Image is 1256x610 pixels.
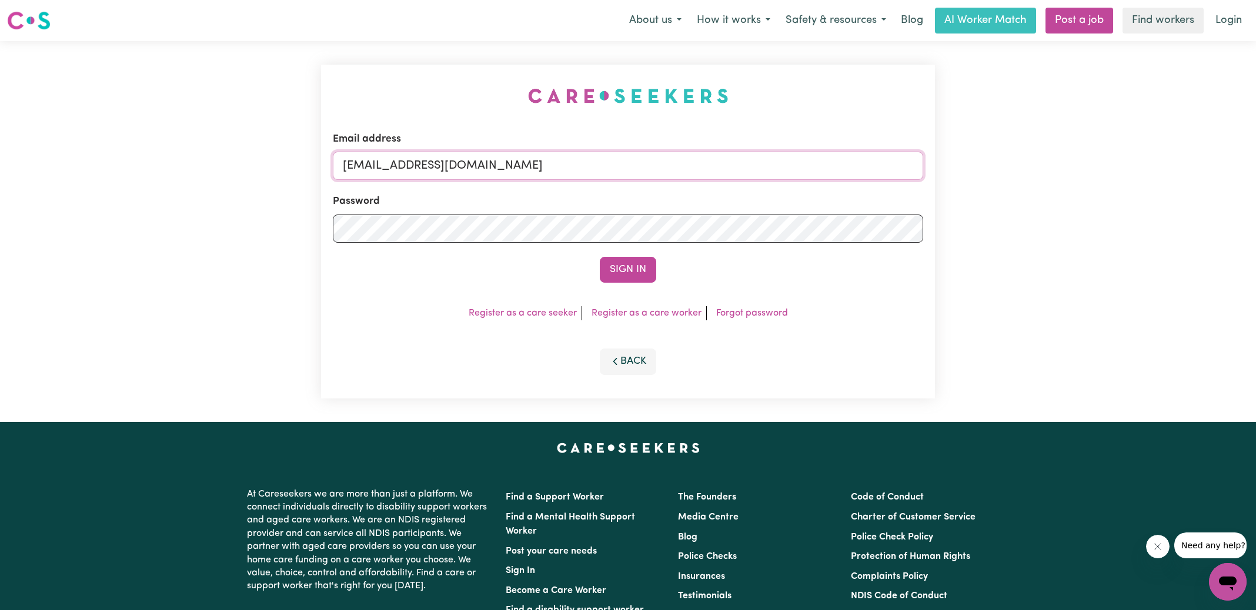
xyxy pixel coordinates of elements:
a: Find a Mental Health Support Worker [506,512,635,536]
label: Password [333,194,380,209]
a: Sign In [506,566,535,575]
a: Protection of Human Rights [851,552,970,561]
button: Back [600,348,656,374]
a: Blog [894,8,930,33]
button: About us [622,8,689,33]
a: Police Check Policy [851,532,933,542]
button: How it works [689,8,778,33]
a: Media Centre [678,512,739,522]
a: Find workers [1123,8,1204,33]
a: Post your care needs [506,547,597,556]
a: Charter of Customer Service [851,512,976,522]
a: Complaints Policy [851,572,928,581]
a: Register as a care worker [592,309,702,318]
a: AI Worker Match [935,8,1036,33]
a: Careseekers home page [557,443,700,453]
a: The Founders [678,492,736,502]
a: Code of Conduct [851,492,924,502]
iframe: Button to launch messaging window [1209,563,1247,601]
a: Become a Care Worker [506,586,606,595]
iframe: Close message [1146,535,1170,558]
a: Insurances [678,572,725,581]
label: Email address [333,132,401,147]
a: Forgot password [716,309,788,318]
p: At Careseekers we are more than just a platform. We connect individuals directly to disability su... [247,483,492,598]
a: Testimonials [678,591,731,601]
button: Sign In [600,257,656,283]
button: Safety & resources [778,8,894,33]
a: Register as a care seeker [469,309,577,318]
a: Post a job [1045,8,1113,33]
a: NDIS Code of Conduct [851,591,947,601]
img: Careseekers logo [7,10,51,31]
a: Blog [678,532,697,542]
a: Careseekers logo [7,7,51,34]
a: Find a Support Worker [506,492,604,502]
input: Email address [333,152,923,180]
iframe: Message from company [1174,532,1247,558]
a: Login [1208,8,1249,33]
a: Police Checks [678,552,737,561]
